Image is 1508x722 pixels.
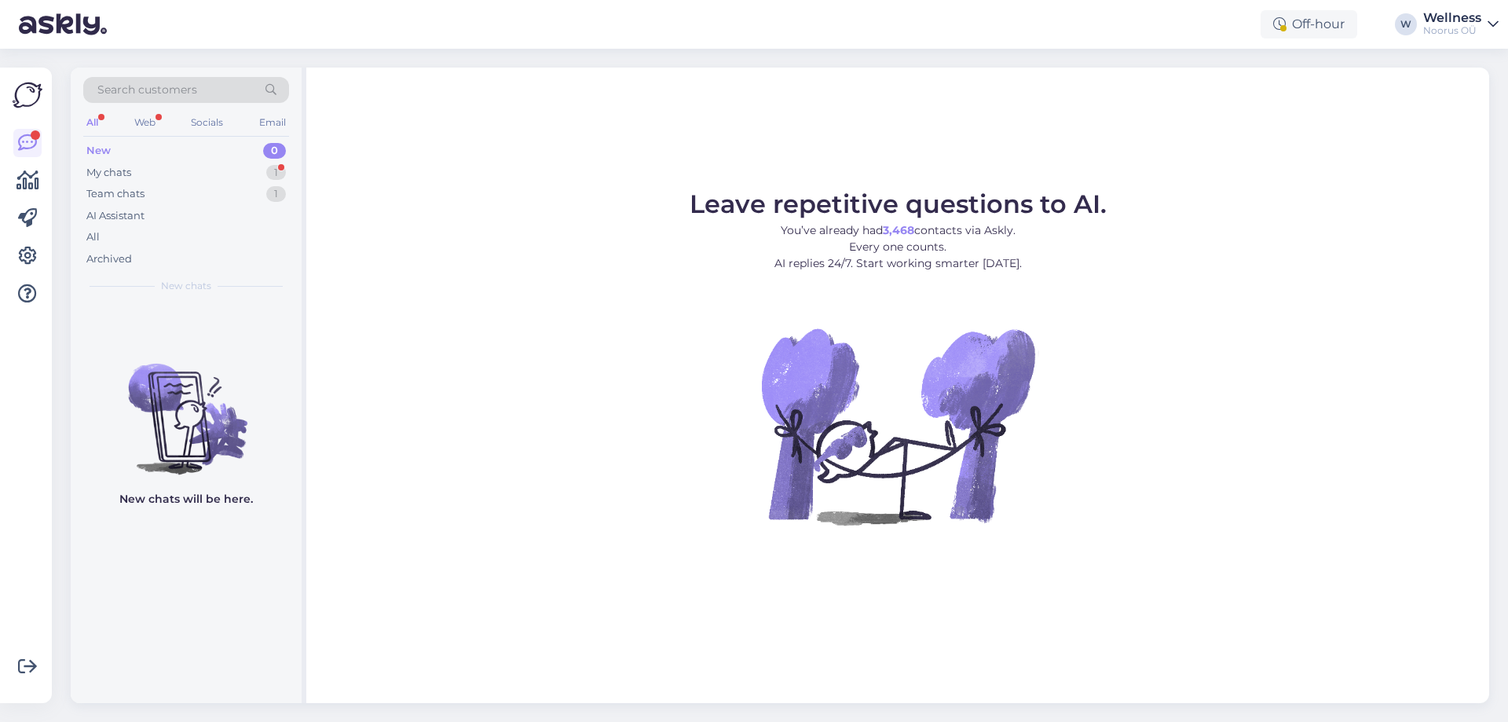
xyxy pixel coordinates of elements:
a: WellnessNoorus OÜ [1423,12,1499,37]
img: No Chat active [756,284,1039,567]
p: New chats will be here. [119,491,253,508]
div: 1 [266,186,286,202]
div: Off-hour [1261,10,1357,38]
div: Web [131,112,159,133]
span: New chats [161,279,211,293]
div: All [83,112,101,133]
div: All [86,229,100,245]
span: Leave repetitive questions to AI. [690,189,1107,219]
div: Wellness [1423,12,1481,24]
div: Noorus OÜ [1423,24,1481,37]
p: You’ve already had contacts via Askly. Every one counts. AI replies 24/7. Start working smarter [... [690,222,1107,272]
div: AI Assistant [86,208,145,224]
img: Askly Logo [13,80,42,110]
div: W [1395,13,1417,35]
div: 1 [266,165,286,181]
div: My chats [86,165,131,181]
div: New [86,143,111,159]
div: Team chats [86,186,145,202]
div: Email [256,112,289,133]
img: No chats [71,335,302,477]
div: 0 [263,143,286,159]
div: Socials [188,112,226,133]
div: Archived [86,251,132,267]
span: Search customers [97,82,197,98]
b: 3,468 [883,223,914,237]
